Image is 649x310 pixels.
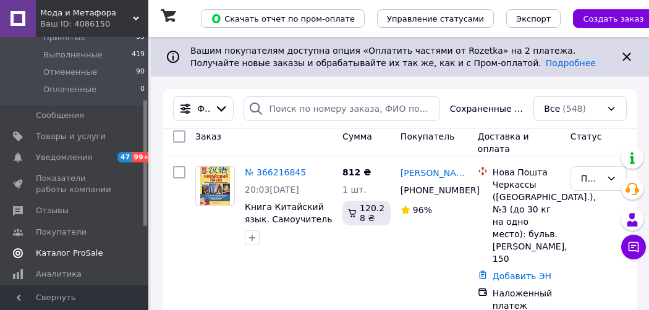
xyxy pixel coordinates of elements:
[190,46,596,68] span: Вашим покупателям доступна опция «Оплатить частями от Rozetka» на 2 платежа. Получайте новые зака...
[546,58,596,68] a: Подробнее
[401,167,468,179] a: [PERSON_NAME]
[544,103,560,115] span: Все
[136,32,145,43] span: 39
[36,248,103,259] span: Каталог ProSale
[43,67,97,78] span: Отмененные
[562,104,586,114] span: (548)
[36,110,84,121] span: Сообщения
[40,19,148,30] div: Ваш ID: 4086150
[571,132,602,141] span: Статус
[387,14,484,23] span: Управление статусами
[195,166,235,206] a: Фото товару
[401,132,455,141] span: Покупатель
[506,9,561,28] button: Экспорт
[342,167,371,177] span: 812 ₴
[195,132,221,141] span: Заказ
[201,9,365,28] button: Скачать отчет по пром-оплате
[516,14,551,23] span: Экспорт
[211,13,355,24] span: Скачать отчет по пром-оплате
[493,166,561,178] div: Нова Пошта
[621,235,646,259] button: Чат с покупателем
[36,205,69,216] span: Отзывы
[581,172,601,185] div: Принят
[40,7,133,19] span: Мода и Метафора
[245,202,332,286] a: Книга Китайский язык. Самоучитель для начинающих (+ аудиокурс на CD). Автор - [PERSON_NAME] [PERS...
[200,167,229,205] img: Фото товару
[398,182,460,199] div: [PHONE_NUMBER]
[197,103,210,115] span: Фильтры
[117,152,132,162] span: 47
[43,84,96,95] span: Оплаченные
[413,205,432,215] span: 96%
[43,32,86,43] span: Принятые
[36,131,106,142] span: Товары и услуги
[377,9,494,28] button: Управление статусами
[493,178,561,265] div: Черкассы ([GEOGRAPHIC_DATA].), №3 (до 30 кг на одно место): бульв. [PERSON_NAME], 150
[132,152,152,162] span: 99+
[36,173,114,195] span: Показатели работы компании
[132,49,145,61] span: 419
[140,84,145,95] span: 0
[36,269,82,280] span: Аналитика
[36,227,87,238] span: Покупатели
[342,185,367,195] span: 1 шт.
[245,185,299,195] span: 20:03[DATE]
[478,132,529,154] span: Доставка и оплата
[342,201,391,225] div: 120.28 ₴
[450,103,524,115] span: Сохраненные фильтры:
[36,152,92,163] span: Уведомления
[136,67,145,78] span: 90
[493,271,551,281] a: Добавить ЭН
[43,49,103,61] span: Выполненные
[342,132,372,141] span: Сумма
[583,14,643,23] span: Создать заказ
[245,167,306,177] a: № 366216845
[244,96,439,121] input: Поиск по номеру заказа, ФИО покупателя, номеру телефона, Email, номеру накладной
